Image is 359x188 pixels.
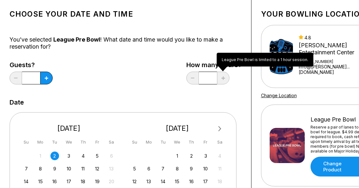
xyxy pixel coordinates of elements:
[173,152,182,160] div: Choose Wednesday, October 1st, 2025
[22,177,31,186] div: Choose Sunday, September 14th, 2025
[130,138,139,146] div: Su
[261,93,297,98] a: Change Location
[93,177,101,186] div: Choose Friday, September 19th, 2025
[53,36,100,43] span: League Pre Bowl
[187,177,196,186] div: Choose Thursday, October 16th, 2025
[36,164,45,173] div: Choose Monday, September 8th, 2025
[93,138,101,146] div: Fr
[79,152,87,160] div: Choose Thursday, September 4th, 2025
[217,53,313,67] div: League Pre Bowl is limited to a 1 hour session.
[215,124,225,134] button: Next Month
[107,177,116,186] div: Not available Saturday, September 20th, 2025
[173,138,182,146] div: We
[201,138,210,146] div: Fr
[187,138,196,146] div: Th
[64,152,73,160] div: Choose Wednesday, September 3rd, 2025
[107,164,116,173] div: Not available Saturday, September 13th, 2025
[173,164,182,173] div: Choose Wednesday, October 8th, 2025
[64,138,73,146] div: We
[159,164,167,173] div: Choose Tuesday, October 7th, 2025
[50,177,59,186] div: Choose Tuesday, September 16th, 2025
[187,164,196,173] div: Choose Thursday, October 9th, 2025
[10,61,53,68] label: Guests?
[159,177,167,186] div: Choose Tuesday, October 14th, 2025
[19,124,118,133] div: [DATE]
[107,138,116,146] div: Sa
[10,10,242,19] h1: Choose your Date and time
[186,61,242,68] label: How many hours?
[201,152,210,160] div: Choose Friday, October 3rd, 2025
[64,164,73,173] div: Choose Wednesday, September 10th, 2025
[50,152,59,160] div: Choose Tuesday, September 2nd, 2025
[93,152,101,160] div: Choose Friday, September 5th, 2025
[50,138,59,146] div: Tu
[215,177,224,186] div: Not available Saturday, October 18th, 2025
[107,152,116,160] div: Not available Saturday, September 6th, 2025
[145,138,153,146] div: Mo
[79,177,87,186] div: Choose Thursday, September 18th, 2025
[79,164,87,173] div: Choose Thursday, September 11th, 2025
[215,152,224,160] div: Not available Saturday, October 4th, 2025
[215,164,224,173] div: Not available Saturday, October 11th, 2025
[145,164,153,173] div: Choose Monday, October 6th, 2025
[270,128,305,163] img: League Pre Bowl
[22,138,31,146] div: Su
[93,164,101,173] div: Choose Friday, September 12th, 2025
[201,177,210,186] div: Choose Friday, October 17th, 2025
[10,99,24,106] label: Date
[50,164,59,173] div: Choose Tuesday, September 9th, 2025
[201,164,210,173] div: Choose Friday, October 10th, 2025
[128,124,227,133] div: [DATE]
[159,138,167,146] div: Tu
[79,138,87,146] div: Th
[22,164,31,173] div: Choose Sunday, September 7th, 2025
[130,177,139,186] div: Choose Sunday, October 12th, 2025
[187,152,196,160] div: Choose Thursday, October 2nd, 2025
[173,177,182,186] div: Choose Wednesday, October 15th, 2025
[64,177,73,186] div: Choose Wednesday, September 17th, 2025
[10,36,242,50] div: You’ve selected ! What date and time would you like to make a reservation for?
[36,152,45,160] div: Not available Monday, September 1st, 2025
[130,164,139,173] div: Choose Sunday, October 5th, 2025
[145,177,153,186] div: Choose Monday, October 13th, 2025
[36,177,45,186] div: Choose Monday, September 15th, 2025
[215,138,224,146] div: Sa
[270,39,293,74] img: Bogart's Entertainment Center
[36,138,45,146] div: Mo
